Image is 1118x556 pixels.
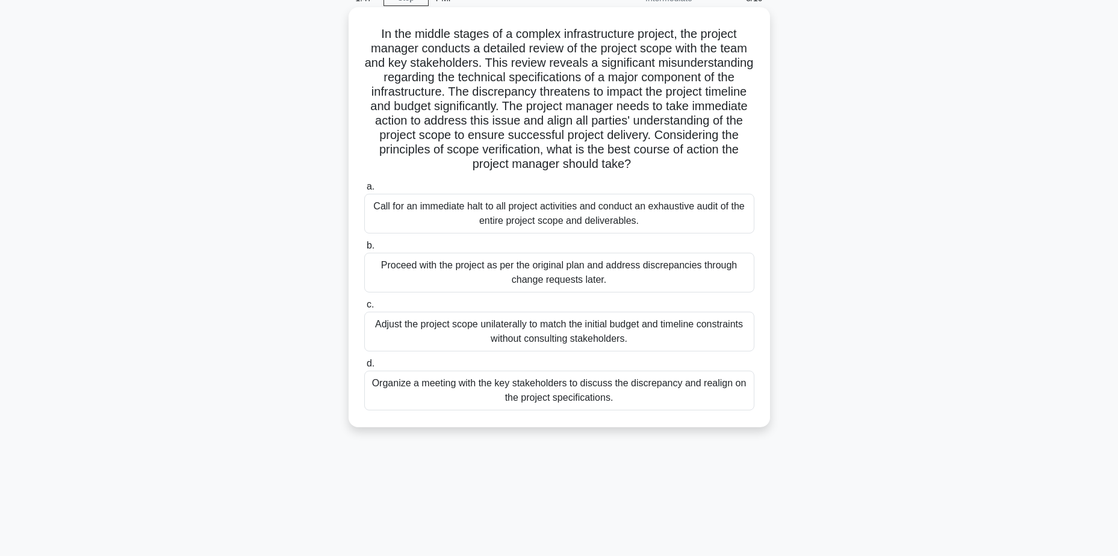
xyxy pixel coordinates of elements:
[367,240,374,250] span: b.
[363,26,756,172] h5: In the middle stages of a complex infrastructure project, the project manager conducts a detailed...
[364,371,754,410] div: Organize a meeting with the key stakeholders to discuss the discrepancy and realign on the projec...
[364,194,754,233] div: Call for an immediate halt to all project activities and conduct an exhaustive audit of the entir...
[367,181,374,191] span: a.
[367,299,374,309] span: c.
[364,312,754,351] div: Adjust the project scope unilaterally to match the initial budget and timeline constraints withou...
[364,253,754,292] div: Proceed with the project as per the original plan and address discrepancies through change reques...
[367,358,374,368] span: d.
